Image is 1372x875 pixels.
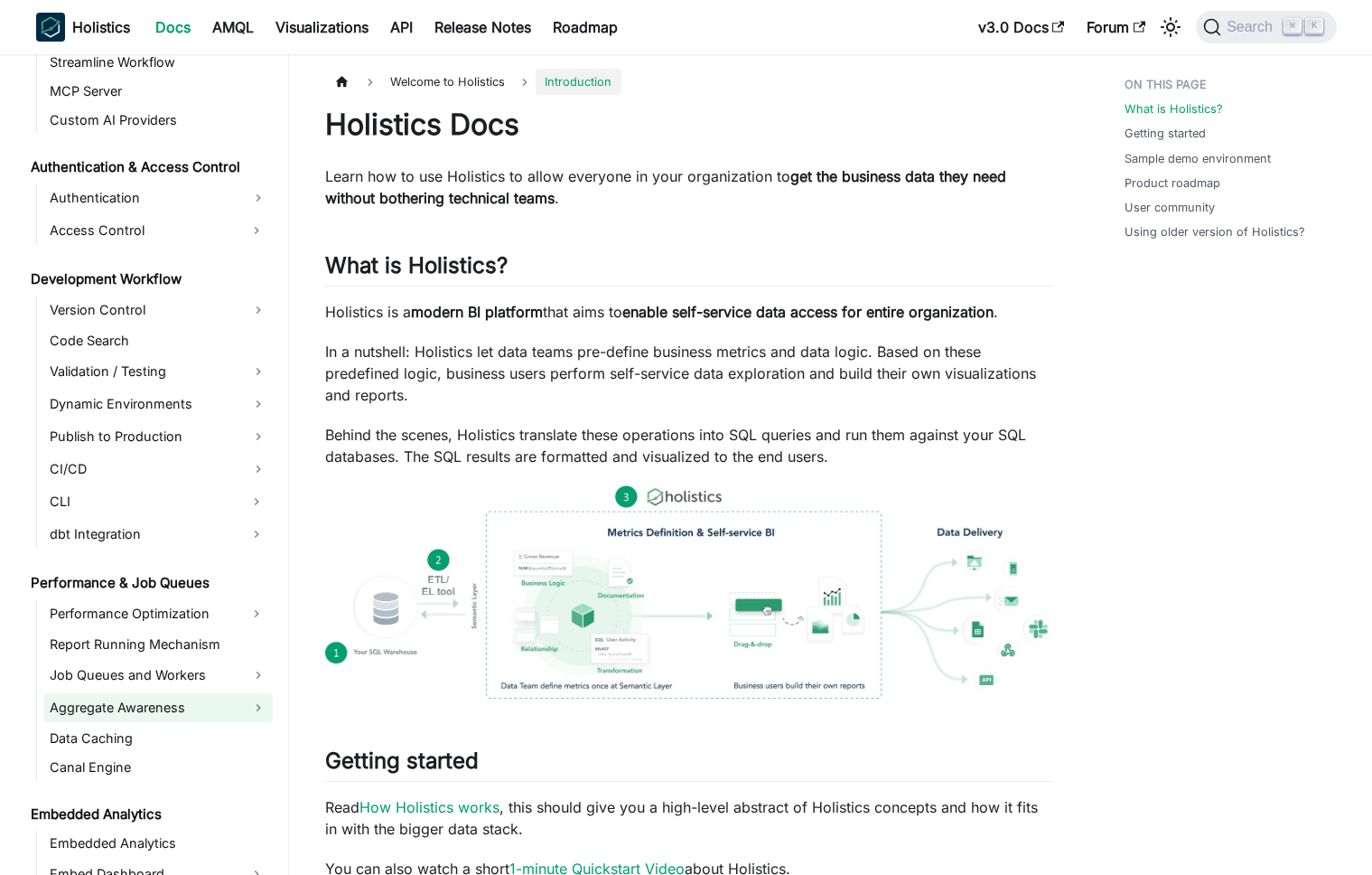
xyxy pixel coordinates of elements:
h1: Holistics Docs [325,107,1052,143]
p: Holistics is a that aims to . [325,301,1052,323]
a: Code Search [44,328,273,353]
h2: What is Holistics? [325,252,1052,287]
a: Job Queues and Workers [44,661,273,690]
a: Embedded Analytics [44,831,273,856]
strong: modern BI platform [411,303,543,321]
img: Holistics [36,13,65,42]
button: Search (Command+K) [1196,11,1336,43]
a: Development Workflow [25,267,273,292]
h2: Getting started [325,748,1052,782]
a: MCP Server [44,79,273,104]
span: Search [1221,19,1283,35]
a: Version Control [44,296,273,325]
a: Docs [145,13,201,42]
img: How Holistics fits in your Data Stack [325,485,1052,699]
a: Sample demo environment [1125,150,1271,167]
button: Expand sidebar category 'dbt Integration' [240,520,273,549]
a: Custom AI Providers [44,108,273,133]
a: Roadmap [542,13,629,42]
nav: Docs sidebar [18,54,289,875]
strong: enable self-service data access for entire organization [622,303,994,321]
a: API [379,13,424,42]
a: Data Caching [44,726,273,751]
a: Performance & Job Queues [25,570,273,596]
a: CLI [44,487,240,516]
a: Canal Engine [44,755,273,780]
button: Expand sidebar category 'Performance Optimization' [240,599,273,628]
a: AMQL [201,13,265,42]
a: Access Control [44,216,240,245]
a: HolisticsHolistics [36,13,130,42]
a: Aggregate Awareness [44,693,273,722]
a: Authentication [44,183,273,212]
kbd: ⌘ [1283,18,1302,34]
a: Performance Optimization [44,599,240,628]
p: Learn how to use Holistics to allow everyone in your organization to . [325,165,1052,209]
span: Welcome to Holistics [381,69,514,95]
a: Authentication & Access Control [25,155,273,180]
a: Home page [325,69,359,95]
a: Release Notes [424,13,542,42]
p: Read , this should give you a high-level abstract of Holistics concepts and how it fits in with t... [325,796,1052,840]
nav: Breadcrumbs [325,69,1052,95]
a: Publish to Production [44,422,273,451]
button: Expand sidebar category 'CLI' [240,487,273,516]
a: CI/CD [44,455,273,484]
a: Validation / Testing [44,357,273,386]
button: Expand sidebar category 'Access Control' [240,216,273,245]
b: Holistics [72,16,130,38]
a: Product roadmap [1125,174,1220,192]
a: User community [1125,199,1215,216]
a: Embedded Analytics [25,802,273,827]
span: Introduction [536,69,621,95]
a: Streamline Workflow [44,50,273,75]
p: Behind the scenes, Holistics translate these operations into SQL queries and run them against you... [325,424,1052,467]
kbd: K [1305,18,1323,34]
a: Dynamic Environments [44,390,273,419]
a: Forum [1076,13,1156,42]
a: Report Running Mechanism [44,632,273,657]
a: dbt Integration [44,520,240,549]
a: Using older version of Holistics? [1125,223,1305,240]
a: v3.0 Docs [967,13,1076,42]
a: Visualizations [265,13,379,42]
a: What is Holistics? [1125,100,1223,118]
a: Getting started [1125,125,1206,142]
p: In a nutshell: Holistics let data teams pre-define business metrics and data logic. Based on thes... [325,341,1052,406]
a: How Holistics works [359,798,499,816]
button: Switch between dark and light mode (currently light mode) [1156,13,1185,42]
